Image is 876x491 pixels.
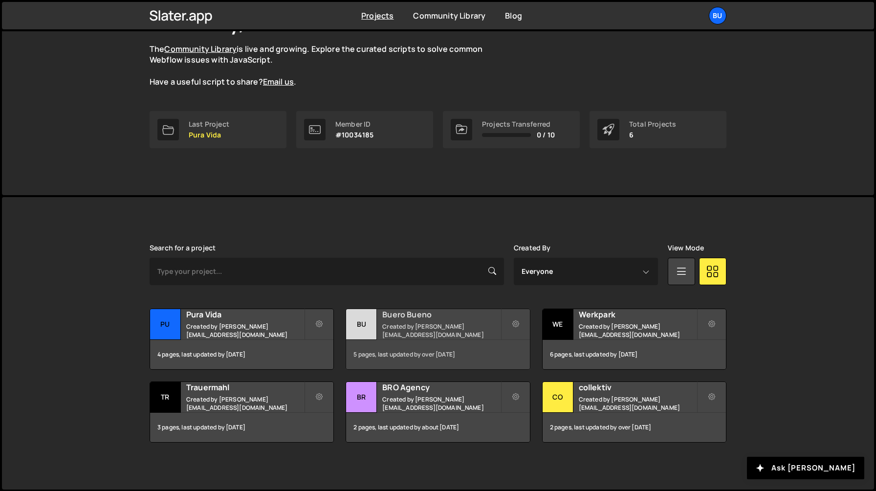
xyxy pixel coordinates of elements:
div: co [543,382,573,413]
p: The is live and growing. Explore the curated scripts to solve common Webflow issues with JavaScri... [150,44,502,88]
small: Created by [PERSON_NAME][EMAIL_ADDRESS][DOMAIN_NAME] [186,395,304,412]
button: Ask [PERSON_NAME] [747,457,864,479]
a: Pu Pura Vida Created by [PERSON_NAME][EMAIL_ADDRESS][DOMAIN_NAME] 4 pages, last updated by [DATE] [150,309,334,370]
h2: Buero Bueno [382,309,500,320]
small: Created by [PERSON_NAME][EMAIL_ADDRESS][DOMAIN_NAME] [186,322,304,339]
div: 6 pages, last updated by [DATE] [543,340,726,369]
h2: Werkpark [579,309,697,320]
a: Bu Buero Bueno Created by [PERSON_NAME][EMAIL_ADDRESS][DOMAIN_NAME] 5 pages, last updated by over... [346,309,530,370]
div: Bu [346,309,377,340]
h2: BRO Agency [382,382,500,393]
div: 4 pages, last updated by [DATE] [150,340,333,369]
div: Projects Transferred [482,120,555,128]
div: 5 pages, last updated by over [DATE] [346,340,529,369]
p: 6 [629,131,676,139]
h2: collektiv [579,382,697,393]
input: Type your project... [150,258,504,285]
h2: Trauermahl [186,382,304,393]
small: Created by [PERSON_NAME][EMAIL_ADDRESS][DOMAIN_NAME] [382,395,500,412]
h2: Pura Vida [186,309,304,320]
a: Community Library [413,10,485,21]
div: Last Project [189,120,229,128]
a: BR BRO Agency Created by [PERSON_NAME][EMAIL_ADDRESS][DOMAIN_NAME] 2 pages, last updated by about... [346,381,530,443]
a: Community Library [164,44,237,54]
div: We [543,309,573,340]
a: Tr Trauermahl Created by [PERSON_NAME][EMAIL_ADDRESS][DOMAIN_NAME] 3 pages, last updated by [DATE] [150,381,334,443]
label: View Mode [668,244,704,252]
a: Projects [361,10,394,21]
div: Total Projects [629,120,676,128]
div: BR [346,382,377,413]
a: We Werkpark Created by [PERSON_NAME][EMAIL_ADDRESS][DOMAIN_NAME] 6 pages, last updated by [DATE] [542,309,726,370]
div: Pu [150,309,181,340]
p: Pura Vida [189,131,229,139]
a: co collektiv Created by [PERSON_NAME][EMAIL_ADDRESS][DOMAIN_NAME] 2 pages, last updated by over [... [542,381,726,443]
div: Member ID [335,120,373,128]
a: Email us [263,76,294,87]
span: 0 / 10 [537,131,555,139]
small: Created by [PERSON_NAME][EMAIL_ADDRESS][DOMAIN_NAME] [382,322,500,339]
small: Created by [PERSON_NAME][EMAIL_ADDRESS][DOMAIN_NAME] [579,322,697,339]
a: Bu [709,7,726,24]
a: Last Project Pura Vida [150,111,286,148]
div: 3 pages, last updated by [DATE] [150,413,333,442]
div: Tr [150,382,181,413]
small: Created by [PERSON_NAME][EMAIL_ADDRESS][DOMAIN_NAME] [579,395,697,412]
label: Search for a project [150,244,216,252]
p: #10034185 [335,131,373,139]
div: 2 pages, last updated by over [DATE] [543,413,726,442]
div: 2 pages, last updated by about [DATE] [346,413,529,442]
a: Blog [505,10,522,21]
label: Created By [514,244,551,252]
